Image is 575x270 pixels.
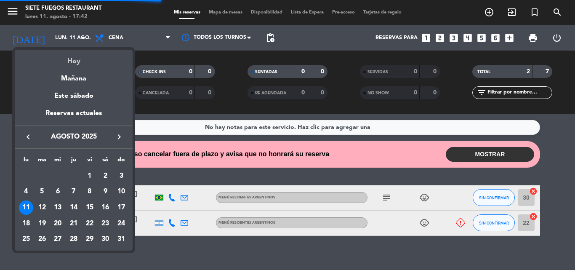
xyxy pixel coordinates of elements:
[34,216,50,232] td: 19 de agosto de 2025
[51,200,65,215] div: 13
[35,200,49,215] div: 12
[51,233,65,247] div: 27
[114,184,128,199] div: 10
[35,184,49,199] div: 5
[114,169,128,183] div: 3
[18,200,34,216] td: 11 de agosto de 2025
[36,131,112,142] span: agosto 2025
[98,232,114,248] td: 30 de agosto de 2025
[83,233,97,247] div: 29
[114,200,128,215] div: 17
[35,217,49,231] div: 19
[83,217,97,231] div: 22
[83,184,97,199] div: 8
[114,132,124,142] i: keyboard_arrow_right
[82,200,98,216] td: 15 de agosto de 2025
[66,155,82,168] th: jueves
[23,132,33,142] i: keyboard_arrow_left
[51,217,65,231] div: 20
[51,184,65,199] div: 6
[19,233,33,247] div: 25
[66,232,82,248] td: 28 de agosto de 2025
[34,232,50,248] td: 26 de agosto de 2025
[98,233,112,247] div: 30
[114,233,128,247] div: 31
[66,200,82,216] td: 14 de agosto de 2025
[34,200,50,216] td: 12 de agosto de 2025
[19,217,33,231] div: 18
[15,108,133,125] div: Reservas actuales
[19,200,33,215] div: 11
[21,131,36,142] button: keyboard_arrow_left
[113,200,129,216] td: 17 de agosto de 2025
[98,184,112,199] div: 9
[112,131,127,142] button: keyboard_arrow_right
[98,217,112,231] div: 23
[18,155,34,168] th: lunes
[67,233,81,247] div: 28
[34,184,50,200] td: 5 de agosto de 2025
[15,84,133,108] div: Este sábado
[67,184,81,199] div: 7
[82,184,98,200] td: 8 de agosto de 2025
[50,200,66,216] td: 13 de agosto de 2025
[113,216,129,232] td: 24 de agosto de 2025
[18,216,34,232] td: 18 de agosto de 2025
[113,168,129,184] td: 3 de agosto de 2025
[18,232,34,248] td: 25 de agosto de 2025
[98,169,112,183] div: 2
[82,168,98,184] td: 1 de agosto de 2025
[82,155,98,168] th: viernes
[67,217,81,231] div: 21
[66,184,82,200] td: 7 de agosto de 2025
[113,184,129,200] td: 10 de agosto de 2025
[66,216,82,232] td: 21 de agosto de 2025
[113,155,129,168] th: domingo
[18,168,82,184] td: AGO.
[15,50,133,67] div: Hoy
[19,184,33,199] div: 4
[113,232,129,248] td: 31 de agosto de 2025
[82,232,98,248] td: 29 de agosto de 2025
[98,216,114,232] td: 23 de agosto de 2025
[98,200,112,215] div: 16
[98,184,114,200] td: 9 de agosto de 2025
[67,200,81,215] div: 14
[98,168,114,184] td: 2 de agosto de 2025
[18,184,34,200] td: 4 de agosto de 2025
[98,155,114,168] th: sábado
[114,217,128,231] div: 24
[35,233,49,247] div: 26
[50,216,66,232] td: 20 de agosto de 2025
[50,232,66,248] td: 27 de agosto de 2025
[50,155,66,168] th: miércoles
[82,216,98,232] td: 22 de agosto de 2025
[83,200,97,215] div: 15
[83,169,97,183] div: 1
[34,155,50,168] th: martes
[98,200,114,216] td: 16 de agosto de 2025
[50,184,66,200] td: 6 de agosto de 2025
[15,67,133,84] div: Mañana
